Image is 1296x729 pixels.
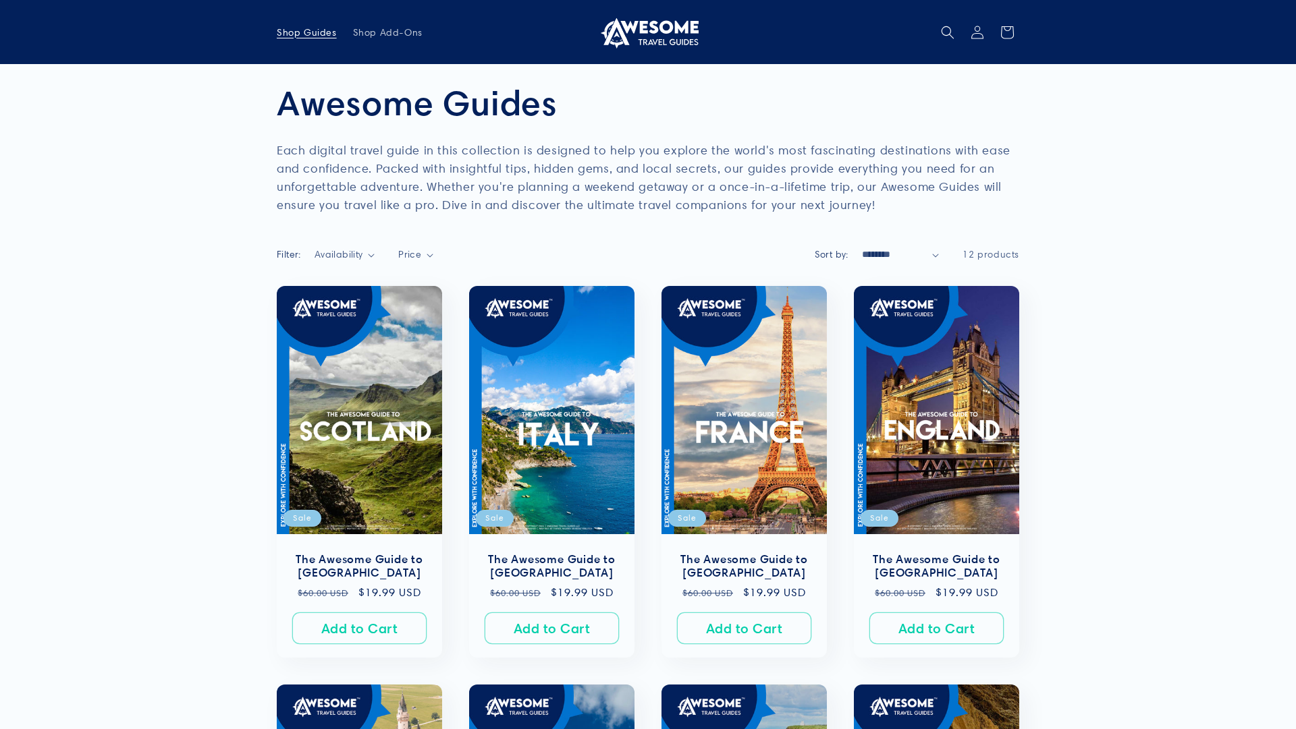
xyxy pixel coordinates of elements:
[485,612,619,644] button: Add to Cart
[277,141,1019,214] p: Each digital travel guide in this collection is designed to help you explore the world's most fas...
[867,552,1006,581] a: The Awesome Guide to [GEOGRAPHIC_DATA]
[277,26,337,38] span: Shop Guides
[315,247,375,262] summary: Availability (0 selected)
[597,16,699,49] img: Awesome Travel Guides
[277,81,1019,124] h1: Awesome Guides
[869,612,1004,644] button: Add to Cart
[483,552,621,581] a: The Awesome Guide to [GEOGRAPHIC_DATA]
[815,248,848,260] label: Sort by:
[290,552,429,581] a: The Awesome Guide to [GEOGRAPHIC_DATA]
[269,18,345,47] a: Shop Guides
[933,18,963,47] summary: Search
[277,247,301,262] h2: Filter:
[398,248,421,260] span: Price
[345,18,431,47] a: Shop Add-Ons
[677,612,811,644] button: Add to Cart
[675,552,813,581] a: The Awesome Guide to [GEOGRAPHIC_DATA]
[353,26,423,38] span: Shop Add-Ons
[963,248,1019,260] span: 12 products
[315,248,363,260] span: Availability
[593,11,704,53] a: Awesome Travel Guides
[292,612,427,644] button: Add to Cart
[398,247,433,262] summary: Price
